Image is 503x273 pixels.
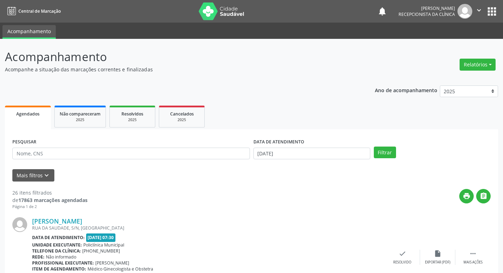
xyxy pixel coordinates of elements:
[253,148,370,160] input: Selecione um intervalo
[434,250,442,257] i: insert_drive_file
[5,5,61,17] a: Central de Marcação
[12,169,54,182] button: Mais filtroskeyboard_arrow_down
[463,260,483,265] div: Mais ações
[43,172,50,179] i: keyboard_arrow_down
[12,137,36,148] label: PESQUISAR
[60,117,101,123] div: 2025
[32,225,385,231] div: RUA DA SAUDADE, S/N, [GEOGRAPHIC_DATA]
[5,66,350,73] p: Acompanhe a situação das marcações correntes e finalizadas
[32,248,81,254] b: Telefone da clínica:
[86,233,116,242] span: [DATE] 07:30
[164,117,199,123] div: 2025
[12,189,88,196] div: 26 itens filtrados
[32,260,94,266] b: Profissional executante:
[457,4,472,19] img: img
[460,59,496,71] button: Relatórios
[5,48,350,66] p: Acompanhamento
[83,242,124,248] span: Policlínica Municipal
[475,6,483,14] i: 
[486,5,498,18] button: apps
[12,204,88,210] div: Página 1 de 2
[32,235,85,241] b: Data de atendimento:
[2,25,56,39] a: Acompanhamento
[16,111,40,117] span: Agendados
[32,254,44,260] b: Rede:
[12,148,250,160] input: Nome, CNS
[32,217,82,225] a: [PERSON_NAME]
[377,6,387,16] button: notifications
[472,4,486,19] button: 
[115,117,150,123] div: 2025
[88,266,153,272] span: Médico Ginecologista e Obstetra
[463,192,471,200] i: print
[425,260,450,265] div: Exportar (PDF)
[121,111,143,117] span: Resolvidos
[399,250,406,257] i: check
[32,266,86,272] b: Item de agendamento:
[393,260,411,265] div: Resolvido
[399,5,455,11] div: [PERSON_NAME]
[46,254,76,260] span: Não informado
[60,111,101,117] span: Não compareceram
[469,250,477,257] i: 
[399,11,455,17] span: Recepcionista da clínica
[12,196,88,204] div: de
[253,137,304,148] label: DATA DE ATENDIMENTO
[476,189,491,203] button: 
[12,217,27,232] img: img
[82,248,120,254] span: [PHONE_NUMBER]
[459,189,474,203] button: print
[480,192,487,200] i: 
[95,260,129,266] span: [PERSON_NAME]
[18,197,88,203] strong: 17863 marcações agendadas
[32,242,82,248] b: Unidade executante:
[18,8,61,14] span: Central de Marcação
[374,147,396,159] button: Filtrar
[170,111,194,117] span: Cancelados
[375,85,437,94] p: Ano de acompanhamento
